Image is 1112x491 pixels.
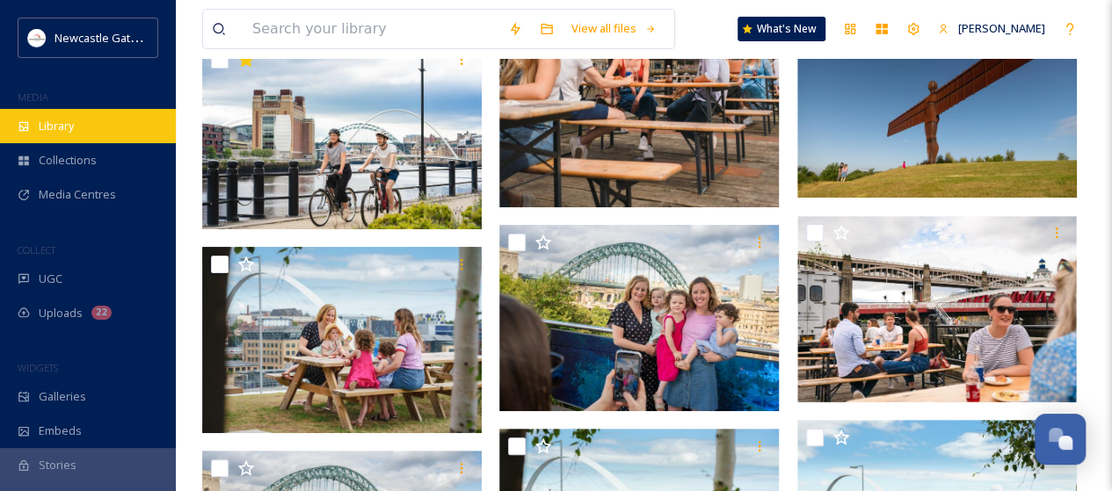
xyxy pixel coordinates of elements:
input: Search your library [243,10,499,48]
span: Uploads [39,305,83,321]
img: _A7R2669.jpg [499,225,779,411]
img: DqD9wEUd_400x400.jpg [28,29,46,47]
a: What's New [738,17,825,41]
span: WIDGETS [18,361,58,374]
img: _A7R2806-Edit.jpg [202,247,482,433]
span: Embeds [39,422,82,439]
a: [PERSON_NAME] [929,11,1054,46]
span: Stories [39,457,76,473]
span: [PERSON_NAME] [958,20,1045,36]
img: _A7R3683.jpg [202,42,482,228]
div: 22 [91,306,112,320]
span: Library [39,118,74,134]
span: MEDIA [18,90,48,104]
span: Galleries [39,388,86,405]
img: Flickr_Angel of the North, Gateshead_Save Your Summer Campaign 2020_Visit Britain.jpg [797,2,1077,198]
img: Flickr_By The River Brew Co_Save Your Summer Campaign 2020_Visit Britain.jpg [797,215,1077,402]
span: Media Centres [39,186,116,203]
span: Collections [39,152,97,169]
a: View all files [563,11,665,46]
button: Open Chat [1035,414,1086,465]
span: Newcastle Gateshead Initiative [55,29,216,46]
span: UGC [39,271,62,287]
span: COLLECT [18,243,55,256]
